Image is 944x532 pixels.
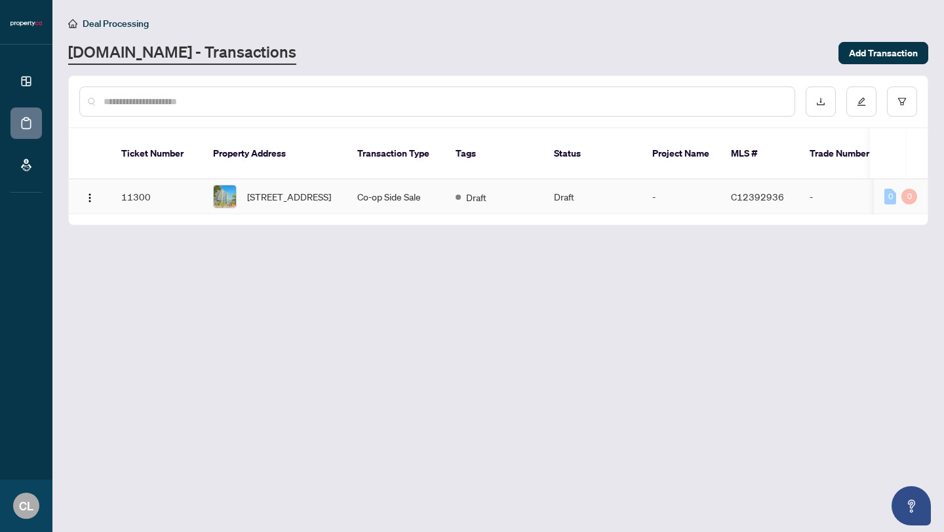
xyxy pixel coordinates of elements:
span: download [816,97,825,106]
span: Deal Processing [83,18,149,29]
th: Status [543,128,642,180]
th: Property Address [203,128,347,180]
a: [DOMAIN_NAME] - Transactions [68,41,296,65]
div: 0 [884,189,896,204]
td: 11300 [111,180,203,214]
button: edit [846,86,876,117]
th: Transaction Type [347,128,445,180]
th: Project Name [642,128,720,180]
button: Open asap [892,486,931,525]
span: home [68,19,77,28]
td: - [799,180,891,214]
button: filter [887,86,917,117]
span: Add Transaction [849,43,918,64]
th: Tags [445,128,543,180]
span: Draft [466,190,486,204]
span: edit [857,97,866,106]
span: C12392936 [731,191,784,202]
td: - [642,180,720,214]
img: thumbnail-img [214,185,236,208]
td: Draft [543,180,642,214]
button: Logo [79,186,100,207]
th: Ticket Number [111,128,203,180]
th: Trade Number [799,128,891,180]
span: CL [19,497,33,515]
td: Co-op Side Sale [347,180,445,214]
button: Add Transaction [838,42,928,64]
span: [STREET_ADDRESS] [247,189,331,204]
th: MLS # [720,128,799,180]
span: filter [897,97,907,106]
img: Logo [85,193,95,203]
div: 0 [901,189,917,204]
img: logo [10,20,42,28]
button: download [806,86,836,117]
